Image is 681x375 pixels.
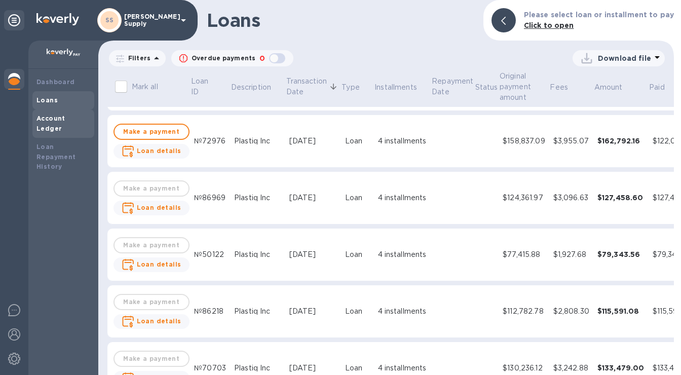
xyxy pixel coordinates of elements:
[597,306,645,316] div: $115,591.08
[124,54,150,62] p: Filters
[594,82,623,93] p: Amount
[289,249,337,260] div: [DATE]
[137,260,181,268] b: Loan details
[503,136,545,146] div: $158,837.09
[598,53,651,63] p: Download file
[4,10,24,30] div: Unpin categories
[234,193,281,203] div: Plastiq Inc
[36,115,65,132] b: Account Ledger
[345,193,370,203] div: Loan
[378,249,427,260] div: 4 installments
[259,53,265,64] p: 0
[345,306,370,317] div: Loan
[374,82,417,93] p: Installments
[194,193,226,203] div: №86969
[345,363,370,373] div: Loan
[342,82,360,93] p: Type
[289,136,337,146] div: [DATE]
[137,317,181,325] b: Loan details
[553,193,589,203] div: $3,096.63
[207,10,475,31] h1: Loans
[113,124,190,140] button: Make a payment
[432,76,473,97] p: Repayment Date
[113,314,190,329] button: Loan details
[286,76,340,97] span: Transaction Date
[553,136,589,146] div: $3,955.07
[231,82,284,93] span: Description
[553,363,589,373] div: $3,242.88
[378,363,427,373] div: 4 installments
[594,82,636,93] span: Amount
[194,306,226,317] div: №86218
[524,11,674,19] b: Please select loan or installment to pay
[500,71,535,103] p: Original payment amount
[597,136,645,146] div: $162,792.16
[171,50,293,66] button: Overdue payments0
[550,82,581,93] span: Fees
[649,82,678,93] span: Paid
[36,96,58,104] b: Loans
[345,136,370,146] div: Loan
[194,363,226,373] div: №70703
[137,147,181,155] b: Loan details
[550,82,568,93] p: Fees
[342,82,373,93] span: Type
[500,71,548,103] span: Original payment amount
[286,76,327,97] p: Transaction Date
[191,76,216,97] p: Loan ID
[192,54,255,63] p: Overdue payments
[597,363,645,373] div: $133,479.00
[113,144,190,159] button: Loan details
[36,13,79,25] img: Logo
[113,257,190,272] button: Loan details
[123,126,180,138] span: Make a payment
[289,306,337,317] div: [DATE]
[191,76,229,97] span: Loan ID
[553,306,589,317] div: $2,808.30
[234,249,281,260] div: Plastiq Inc
[503,306,545,317] div: $112,782.78
[524,21,574,29] b: Click to open
[475,82,498,93] p: Status
[378,306,427,317] div: 4 installments
[132,82,158,92] p: Mark all
[194,249,226,260] div: №50122
[194,136,226,146] div: №72976
[378,136,427,146] div: 4 installments
[503,193,545,203] div: $124,361.97
[597,249,645,259] div: $79,343.56
[124,13,175,27] p: [PERSON_NAME] Supply
[503,363,545,373] div: $130,236.12
[234,136,281,146] div: Plastiq Inc
[231,82,271,93] p: Description
[36,143,76,171] b: Loan Repayment History
[374,82,430,93] span: Installments
[378,193,427,203] div: 4 installments
[345,249,370,260] div: Loan
[105,16,114,24] b: SS
[649,82,665,93] p: Paid
[597,193,645,203] div: $127,458.60
[113,201,190,215] button: Loan details
[234,363,281,373] div: Plastiq Inc
[36,78,75,86] b: Dashboard
[503,249,545,260] div: $77,415.88
[289,363,337,373] div: [DATE]
[289,193,337,203] div: [DATE]
[553,249,589,260] div: $1,927.68
[234,306,281,317] div: Plastiq Inc
[137,204,181,211] b: Loan details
